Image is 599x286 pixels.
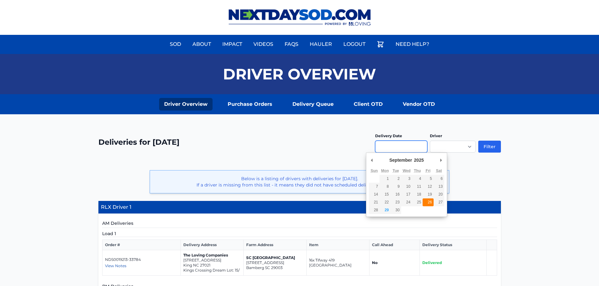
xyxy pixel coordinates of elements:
[398,98,440,111] a: Vendor OTD
[438,155,444,165] button: Next Month
[102,220,497,228] h5: AM Deliveries
[105,257,178,262] p: NDS0019213-33784
[391,183,401,191] button: 9
[155,175,444,188] p: Below is a listing of drivers with deliveries for [DATE]. If a driver is missing from this list -...
[413,155,425,165] div: 2025
[392,169,399,173] abbr: Tuesday
[369,155,375,165] button: Previous Month
[349,98,388,111] a: Client OTD
[183,263,241,268] p: King NC 27021
[183,268,241,273] p: Kings Crossing Dream Lot: 15/
[102,240,180,250] th: Order #
[412,191,423,198] button: 18
[388,155,413,165] div: September
[223,67,376,82] h1: Driver Overview
[401,191,412,198] button: 17
[392,37,433,52] a: Need Help?
[375,133,402,138] label: Delivery Date
[423,191,433,198] button: 19
[223,98,277,111] a: Purchase Orders
[380,183,390,191] button: 8
[412,175,423,183] button: 4
[369,183,380,191] button: 7
[105,263,126,268] span: View Notes
[434,191,444,198] button: 20
[380,191,390,198] button: 15
[372,260,378,265] strong: No
[98,201,501,214] h4: RLX Driver 1
[391,191,401,198] button: 16
[287,98,339,111] a: Delivery Queue
[401,183,412,191] button: 10
[183,253,241,258] p: The Loving Companies
[414,169,421,173] abbr: Thursday
[189,37,215,52] a: About
[180,240,243,250] th: Delivery Address
[430,133,442,138] label: Driver
[306,37,336,52] a: Hauler
[102,230,497,237] h5: Load 1
[412,183,423,191] button: 11
[250,37,277,52] a: Videos
[402,169,410,173] abbr: Wednesday
[159,98,213,111] a: Driver Overview
[401,175,412,183] button: 3
[391,198,401,206] button: 23
[419,240,486,250] th: Delivery Status
[423,175,433,183] button: 5
[381,169,389,173] abbr: Monday
[434,183,444,191] button: 13
[246,260,304,265] p: [STREET_ADDRESS]
[98,137,180,147] h2: Deliveries for [DATE]
[306,250,369,276] td: 16x Tifway 419 [GEOGRAPHIC_DATA]
[422,260,442,265] span: Delivered
[436,169,442,173] abbr: Saturday
[391,206,401,214] button: 30
[434,175,444,183] button: 6
[369,206,380,214] button: 28
[369,240,419,250] th: Call Ahead
[412,198,423,206] button: 25
[369,191,380,198] button: 14
[183,258,241,263] p: [STREET_ADDRESS]
[306,240,369,250] th: Item
[371,169,378,173] abbr: Sunday
[246,265,304,270] p: Bamberg SC 29003
[391,175,401,183] button: 2
[434,198,444,206] button: 27
[246,255,304,260] p: SC [GEOGRAPHIC_DATA]
[380,206,390,214] button: 29
[369,198,380,206] button: 21
[478,141,501,153] button: Filter
[219,37,246,52] a: Impact
[423,183,433,191] button: 12
[166,37,185,52] a: Sod
[423,198,433,206] button: 26
[380,175,390,183] button: 1
[243,240,306,250] th: Farm Address
[401,198,412,206] button: 24
[281,37,302,52] a: FAQs
[426,169,430,173] abbr: Friday
[375,141,427,153] input: Use the arrow keys to pick a date
[340,37,369,52] a: Logout
[380,198,390,206] button: 22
